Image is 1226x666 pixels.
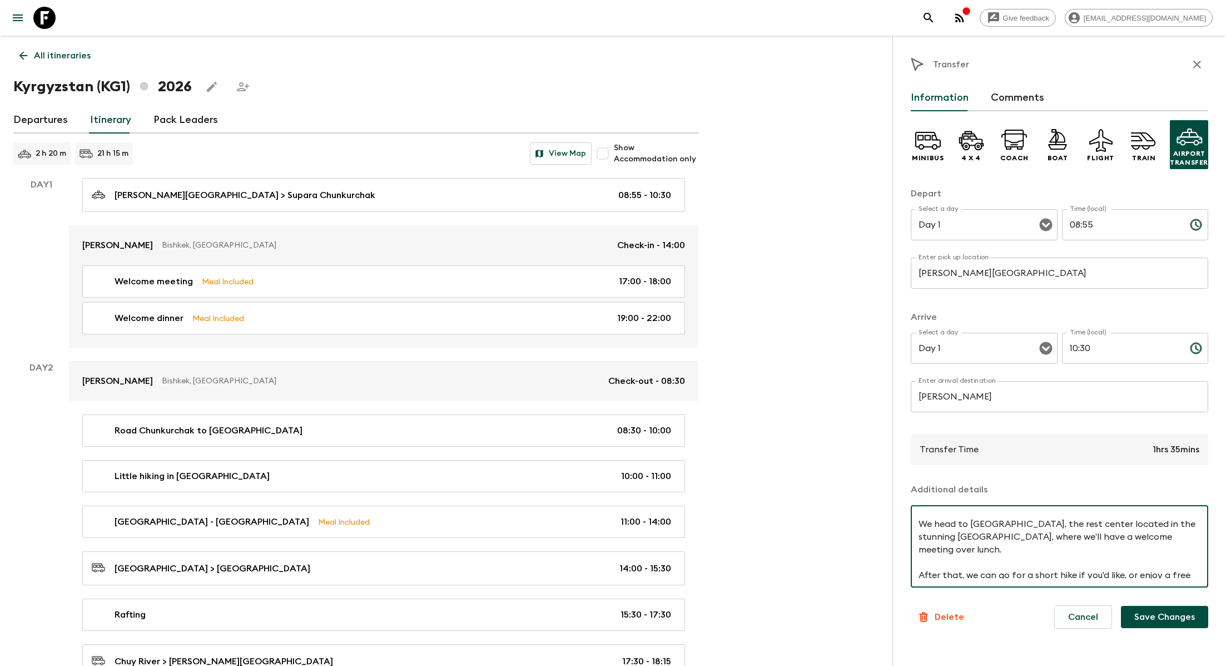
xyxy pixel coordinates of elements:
p: 10:00 - 11:00 [621,470,671,483]
a: Pack Leaders [153,107,218,134]
p: 1hrs 35mins [1153,443,1199,456]
p: Day 2 [13,361,69,374]
button: Edit this itinerary [201,76,223,98]
p: Transfer [933,58,969,71]
p: 4 x 4 [961,154,981,162]
p: 17:00 - 18:00 [619,275,671,288]
button: Comments [991,85,1044,111]
p: Day 1 [13,178,69,191]
button: Cancel [1054,605,1112,629]
input: hh:mm [1062,333,1181,364]
a: [GEOGRAPHIC_DATA] > [GEOGRAPHIC_DATA]14:00 - 15:30 [82,551,685,585]
a: Little hiking in [GEOGRAPHIC_DATA]10:00 - 11:00 [82,460,685,492]
label: Time (local) [1070,204,1106,214]
p: Flight [1087,154,1114,162]
p: Delete [935,610,964,624]
input: hh:mm [1062,209,1181,240]
p: Bishkek, [GEOGRAPHIC_DATA] [162,376,599,387]
a: [PERSON_NAME]Bishkek, [GEOGRAPHIC_DATA]Check-out - 08:30 [69,361,698,401]
a: Rafting15:30 - 17:30 [82,599,685,631]
p: 08:30 - 10:00 [617,424,671,437]
p: 14:00 - 15:30 [619,562,671,575]
button: Choose time, selected time is 10:30 AM [1185,337,1207,359]
p: Bishkek, [GEOGRAPHIC_DATA] [162,240,608,251]
p: Check-in - 14:00 [617,239,685,252]
p: 15:30 - 17:30 [621,608,671,621]
p: Coach [1000,154,1029,162]
a: Departures [13,107,68,134]
span: Give feedback [997,14,1055,22]
button: Save Changes [1121,606,1208,628]
span: Share this itinerary [232,76,254,98]
p: 21 h 15 m [97,148,128,159]
p: Little hiking in [GEOGRAPHIC_DATA] [115,470,270,483]
p: Rafting [115,608,146,621]
a: Give feedback [980,9,1056,27]
button: Delete [911,606,970,628]
p: 11:00 - 14:00 [621,515,671,529]
h1: Kyrgyzstan (KG1) 2026 [13,76,192,98]
p: [PERSON_NAME][GEOGRAPHIC_DATA] > Supara Chunkurchak [115,189,375,202]
button: Information [911,85,969,111]
textarea: Your driver will pick you up at your arrival at the [PERSON_NAME][GEOGRAPHIC_DATA]. Transfer to y... [919,515,1200,579]
p: 19:00 - 22:00 [617,312,671,325]
label: Select a day [919,204,958,214]
a: Welcome dinnerMeal Included19:00 - 22:00 [82,302,685,334]
label: Time (local) [1070,328,1106,337]
button: Open [1038,217,1054,233]
div: [EMAIL_ADDRESS][DOMAIN_NAME] [1065,9,1213,27]
p: Minibus [912,154,944,162]
p: [PERSON_NAME] [82,239,153,252]
p: [GEOGRAPHIC_DATA] - [GEOGRAPHIC_DATA] [115,515,309,529]
button: Open [1038,341,1054,356]
span: Show Accommodation only [614,142,698,165]
p: Welcome meeting [115,275,193,288]
button: search adventures [917,7,940,29]
a: [PERSON_NAME][GEOGRAPHIC_DATA] > Supara Chunkurchak08:55 - 10:30 [82,178,685,212]
p: [PERSON_NAME] [82,374,153,388]
a: All itineraries [13,45,97,67]
p: 2 h 20 m [36,148,66,159]
label: Enter arrival destination [919,376,996,386]
span: [EMAIL_ADDRESS][DOMAIN_NAME] [1078,14,1212,22]
p: [GEOGRAPHIC_DATA] > [GEOGRAPHIC_DATA] [115,562,310,575]
button: View Map [530,142,592,165]
p: Check-out - 08:30 [608,374,685,388]
a: [PERSON_NAME]Bishkek, [GEOGRAPHIC_DATA]Check-in - 14:00 [69,225,698,265]
button: Choose time, selected time is 8:55 AM [1185,214,1207,236]
p: Boat [1048,154,1068,162]
p: Road Chunkurchak to [GEOGRAPHIC_DATA] [115,424,302,437]
p: Meal Included [192,312,244,324]
p: Meal Included [318,516,370,528]
p: Depart [911,187,1208,200]
p: Additional details [911,483,1208,496]
p: Train [1132,154,1155,162]
a: Itinerary [90,107,131,134]
p: Welcome dinner [115,312,183,325]
p: Arrive [911,310,1208,324]
a: Welcome meetingMeal Included17:00 - 18:00 [82,265,685,298]
p: Meal Included [202,275,254,288]
a: [GEOGRAPHIC_DATA] - [GEOGRAPHIC_DATA]Meal Included11:00 - 14:00 [82,506,685,538]
p: Airport Transfer [1170,149,1208,167]
p: All itineraries [34,49,91,62]
label: Enter pick up location [919,253,989,262]
button: menu [7,7,29,29]
label: Select a day [919,328,958,337]
p: 08:55 - 10:30 [618,189,671,202]
a: Road Chunkurchak to [GEOGRAPHIC_DATA]08:30 - 10:00 [82,415,685,447]
p: Transfer Time [920,443,979,456]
